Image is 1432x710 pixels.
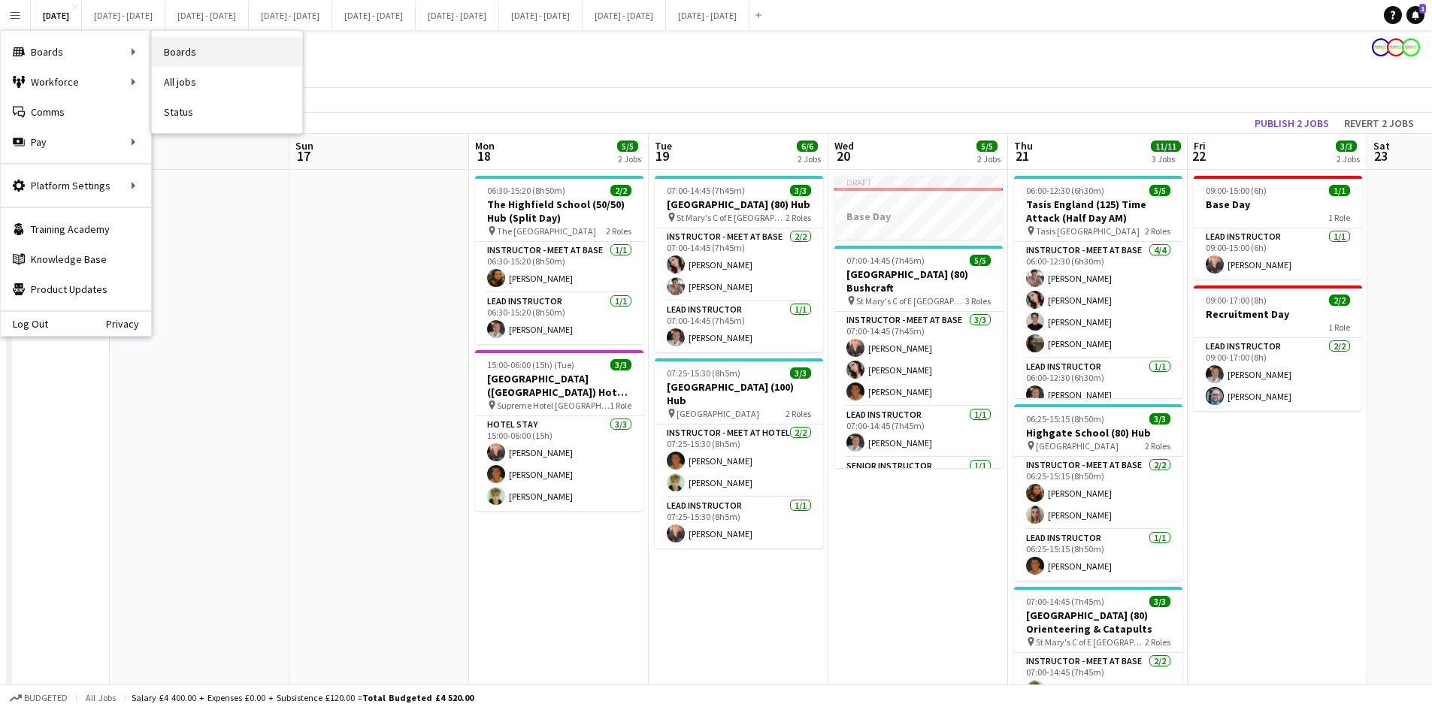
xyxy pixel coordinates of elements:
[82,1,165,30] button: [DATE] - [DATE]
[152,97,302,127] a: Status
[1151,140,1181,152] span: 11/11
[655,176,823,352] app-job-card: 07:00-14:45 (7h45m)3/3[GEOGRAPHIC_DATA] (80) Hub St Mary's C of E [GEOGRAPHIC_DATA]2 RolesInstruc...
[293,147,313,165] span: 17
[834,267,1003,295] h3: [GEOGRAPHIC_DATA] (80) Bushcraft
[834,210,1003,223] h3: Base Day
[798,153,821,165] div: 2 Jobs
[834,312,1003,406] app-card-role: Instructor - Meet at Base3/307:00-14:45 (7h45m)[PERSON_NAME][PERSON_NAME][PERSON_NAME]
[1026,596,1104,607] span: 07:00-14:45 (7h45m)
[475,176,643,344] app-job-card: 06:30-15:20 (8h50m)2/2The Highfield School (50/50) Hub (Split Day) The [GEOGRAPHIC_DATA]2 RolesIn...
[475,350,643,511] app-job-card: 15:00-06:00 (15h) (Tue)3/3[GEOGRAPHIC_DATA] ([GEOGRAPHIC_DATA]) Hotel - [GEOGRAPHIC_DATA] Supreme...
[1194,198,1362,211] h3: Base Day
[1194,307,1362,321] h3: Recruitment Day
[1194,228,1362,279] app-card-role: Lead Instructor1/109:00-15:00 (6h)[PERSON_NAME]
[1194,286,1362,411] app-job-card: 09:00-17:00 (8h)2/2Recruitment Day1 RoleLead Instructor2/209:00-17:00 (8h)[PERSON_NAME][PERSON_NAME]
[1145,636,1170,648] span: 2 Roles
[1012,147,1033,165] span: 21
[610,400,631,411] span: 1 Role
[1,127,151,157] div: Pay
[1,244,151,274] a: Knowledge Base
[416,1,499,30] button: [DATE] - [DATE]
[655,198,823,211] h3: [GEOGRAPHIC_DATA] (80) Hub
[487,185,565,196] span: 06:30-15:20 (8h50m)
[1,214,151,244] a: Training Academy
[1338,113,1420,133] button: Revert 2 jobs
[1149,596,1170,607] span: 3/3
[834,458,1003,509] app-card-role: Senior Instructor1/1
[1419,4,1426,14] span: 1
[1,171,151,201] div: Platform Settings
[31,1,82,30] button: [DATE]
[655,497,823,548] app-card-role: Lead Instructor1/107:25-15:30 (8h5m)[PERSON_NAME]
[1329,185,1350,196] span: 1/1
[332,1,416,30] button: [DATE] - [DATE]
[1014,198,1182,225] h3: Tasis England (125) Time Attack (Half Day AM)
[1026,185,1104,196] span: 06:00-12:30 (6h30m)
[1328,212,1350,223] span: 1 Role
[1,318,48,330] a: Log Out
[655,424,823,497] app-card-role: Instructor - Meet at Hotel2/207:25-15:30 (8h5m)[PERSON_NAME][PERSON_NAME]
[1036,225,1140,237] span: Tasis [GEOGRAPHIC_DATA]
[970,255,991,266] span: 5/5
[1026,413,1104,424] span: 06:25-15:15 (8h50m)
[965,295,991,307] span: 3 Roles
[1014,242,1182,358] app-card-role: Instructor - Meet at Base4/406:00-12:30 (6h30m)[PERSON_NAME][PERSON_NAME][PERSON_NAME][PERSON_NAME]
[1149,413,1170,424] span: 3/3
[856,295,965,307] span: St Mary's C of E [GEOGRAPHIC_DATA]
[617,140,638,152] span: 5/5
[790,185,811,196] span: 3/3
[497,400,610,411] span: Supreme Hotel [GEOGRAPHIC_DATA]
[83,692,119,703] span: All jobs
[655,358,823,548] div: 07:25-15:30 (8h5m)3/3[GEOGRAPHIC_DATA] (100) Hub [GEOGRAPHIC_DATA]2 RolesInstructor - Meet at Hot...
[499,1,583,30] button: [DATE] - [DATE]
[1014,404,1182,581] app-job-card: 06:25-15:15 (8h50m)3/3Highgate School (80) Hub [GEOGRAPHIC_DATA]2 RolesInstructor - Meet at Base2...
[786,408,811,419] span: 2 Roles
[834,139,854,153] span: Wed
[834,246,1003,468] app-job-card: 07:00-14:45 (7h45m)5/5[GEOGRAPHIC_DATA] (80) Bushcraft St Mary's C of E [GEOGRAPHIC_DATA]3 RolesI...
[165,1,249,30] button: [DATE] - [DATE]
[475,293,643,344] app-card-role: Lead Instructor1/106:30-15:20 (8h50m)[PERSON_NAME]
[475,198,643,225] h3: The Highfield School (50/50) Hub (Split Day)
[1152,153,1180,165] div: 3 Jobs
[497,225,596,237] span: The [GEOGRAPHIC_DATA]
[655,139,672,153] span: Tue
[362,692,474,703] span: Total Budgeted £4 520.00
[1371,147,1390,165] span: 23
[1329,295,1350,306] span: 2/2
[976,140,998,152] span: 5/5
[1014,176,1182,398] div: 06:00-12:30 (6h30m)5/5Tasis England (125) Time Attack (Half Day AM) Tasis [GEOGRAPHIC_DATA]2 Role...
[666,1,749,30] button: [DATE] - [DATE]
[1336,140,1357,152] span: 3/3
[610,185,631,196] span: 2/2
[618,153,641,165] div: 2 Jobs
[797,140,818,152] span: 6/6
[1,37,151,67] div: Boards
[655,301,823,352] app-card-role: Lead Instructor1/107:00-14:45 (7h45m)[PERSON_NAME]
[1014,426,1182,440] h3: Highgate School (80) Hub
[249,1,332,30] button: [DATE] - [DATE]
[8,690,70,706] button: Budgeted
[1194,176,1362,279] div: 09:00-15:00 (6h)1/1Base Day1 RoleLead Instructor1/109:00-15:00 (6h)[PERSON_NAME]
[1014,530,1182,581] app-card-role: Lead Instructor1/106:25-15:15 (8h50m)[PERSON_NAME]
[677,212,786,223] span: St Mary's C of E [GEOGRAPHIC_DATA]
[977,153,1001,165] div: 2 Jobs
[1145,440,1170,452] span: 2 Roles
[655,228,823,301] app-card-role: Instructor - Meet at Base2/207:00-14:45 (7h45m)[PERSON_NAME][PERSON_NAME]
[846,255,925,266] span: 07:00-14:45 (7h45m)
[606,225,631,237] span: 2 Roles
[475,416,643,511] app-card-role: Hotel Stay3/315:00-06:00 (15h)[PERSON_NAME][PERSON_NAME][PERSON_NAME]
[24,693,68,703] span: Budgeted
[834,176,1003,240] app-job-card: DraftBase Day
[1402,38,1420,56] app-user-avatar: Programmes & Operations
[652,147,672,165] span: 19
[1373,139,1390,153] span: Sat
[1387,38,1405,56] app-user-avatar: Programmes & Operations
[834,176,1003,188] div: Draft
[1014,358,1182,409] app-card-role: Lead Instructor1/106:00-12:30 (6h30m)[PERSON_NAME]
[790,367,811,379] span: 3/3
